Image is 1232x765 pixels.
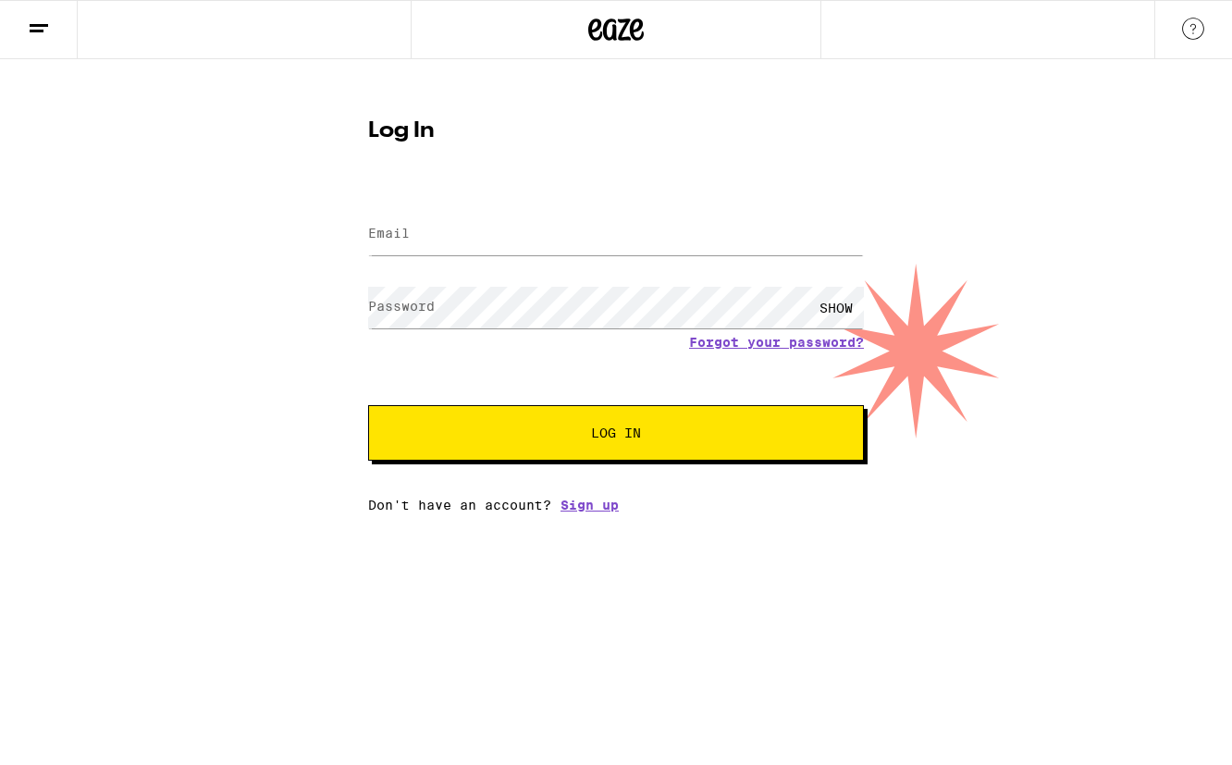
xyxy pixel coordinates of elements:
[368,498,864,512] div: Don't have an account?
[561,498,619,512] a: Sign up
[808,287,864,328] div: SHOW
[368,214,864,255] input: Email
[368,120,864,142] h1: Log In
[368,299,435,314] label: Password
[368,226,410,241] label: Email
[689,335,864,350] a: Forgot your password?
[591,426,641,439] span: Log In
[368,405,864,461] button: Log In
